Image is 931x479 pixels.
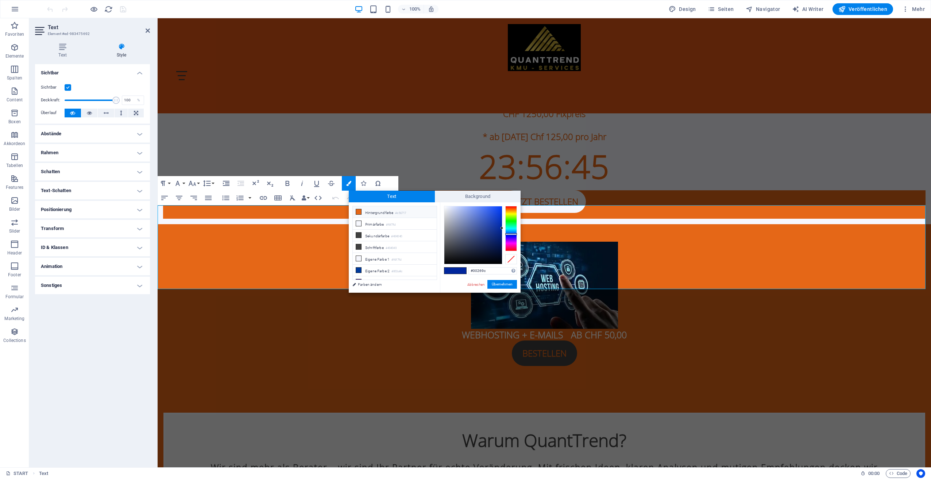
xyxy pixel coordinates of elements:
[300,191,310,205] button: Data Bindings
[311,191,325,205] button: HTML
[310,176,324,191] button: Underline (Ctrl+U)
[256,191,270,205] button: Insert Link
[93,43,150,58] h4: Style
[349,191,435,202] span: Text
[3,338,26,343] p: Collections
[41,98,65,102] label: Deckkraft:
[792,5,824,13] span: AI Writer
[41,83,65,92] label: Sichtbar
[833,3,893,15] button: Veröffentlichen
[263,176,277,191] button: Subscript
[286,191,300,205] button: Clear Formatting
[899,3,928,15] button: Mehr
[5,294,24,300] p: Formular
[104,5,113,13] i: Seite neu laden
[435,191,521,202] span: Background
[666,3,699,15] div: Design (Strg+Alt+Y)
[342,176,356,191] button: Colors
[324,176,338,191] button: Strikethrough
[172,176,186,191] button: Font Family
[35,201,150,218] h4: Positionierung
[329,191,343,205] button: Undo (Ctrl+Z)
[172,191,186,205] button: Align Center
[861,469,880,478] h6: Session-Zeit
[353,265,437,276] li: Eigene Farbe 2
[746,5,780,13] span: Navigator
[4,316,24,322] p: Marketing
[201,176,215,191] button: Line Height
[248,176,262,191] button: Superscript
[233,191,247,205] button: Ordered List
[838,5,887,13] span: Veröffentlichen
[35,64,150,77] h4: Sichtbar
[467,282,486,287] a: Abbrechen
[35,182,150,199] h4: Text-Schatten
[7,250,22,256] p: Header
[35,258,150,275] h4: Animation
[35,125,150,143] h4: Abstände
[295,176,309,191] button: Italic (Ctrl+I)
[234,176,248,191] button: Decrease Indent
[353,276,437,288] li: Eigene Farbe 3
[391,234,402,239] small: #404040
[353,206,437,218] li: Hintergrundfarbe
[6,469,28,478] a: Klick, um Auswahl aufzuheben. Doppelklick öffnet Seitenverwaltung
[356,176,370,191] button: Icons
[386,222,396,227] small: #f6f7fd
[219,191,233,205] button: Unordered List
[7,75,22,81] p: Spalten
[5,31,24,37] p: Favoriten
[6,184,23,190] p: Features
[444,268,455,274] span: #00269c
[353,218,437,230] li: Primärfarbe
[743,3,783,15] button: Navigator
[8,119,21,125] p: Boxen
[789,3,827,15] button: AI Writer
[343,191,357,205] button: Redo (Ctrl+Shift+Z)
[4,141,25,147] p: Akkordeon
[281,176,294,191] button: Bold (Ctrl+B)
[187,176,201,191] button: Font Size
[39,469,48,478] span: Klick zum Auswählen. Doppelklick zum Bearbeiten
[158,191,171,205] button: Align Left
[868,469,880,478] span: 00 00
[35,239,150,256] h4: ID & Klassen
[271,191,285,205] button: Insert Table
[353,230,437,241] li: Sekundärfarbe
[409,5,421,13] h6: 100%
[39,469,48,478] nav: breadcrumb
[35,277,150,294] h4: Sonstiges
[391,269,402,274] small: #003a9c
[386,246,397,251] small: #404040
[349,280,433,289] a: Farben ändern
[916,469,925,478] button: Usercentrics
[353,253,437,265] li: Eigene Farbe 1
[371,176,385,191] button: Special Characters
[8,272,21,278] p: Footer
[455,268,466,274] span: #00269c
[398,5,424,13] button: 100%
[35,220,150,237] h4: Transform
[7,97,23,103] p: Content
[158,176,171,191] button: Paragraph Format
[886,469,911,478] button: Code
[201,191,215,205] button: Align Justify
[428,6,434,12] i: Bei Größenänderung Zoomstufe automatisch an das gewählte Gerät anpassen.
[705,3,737,15] button: Seiten
[391,257,401,262] small: #f6f7fd
[708,5,734,13] span: Seiten
[48,31,135,37] h3: Element #ed-983475692
[666,3,699,15] button: Design
[247,191,253,205] button: Ordered List
[353,241,437,253] li: Schriftfarbe
[35,43,93,58] h4: Text
[48,24,150,31] h2: Text
[219,176,233,191] button: Increase Indent
[6,163,23,168] p: Tabellen
[187,191,201,205] button: Align Right
[89,5,98,13] button: Klicke hier, um den Vorschau-Modus zu verlassen
[5,53,24,59] p: Elemente
[41,109,65,117] label: Überlauf
[889,469,907,478] span: Code
[395,211,406,216] small: #e56717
